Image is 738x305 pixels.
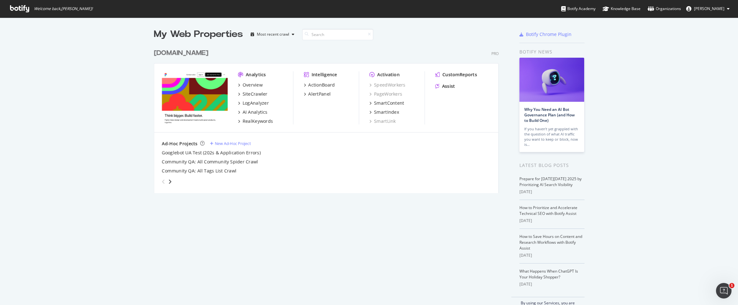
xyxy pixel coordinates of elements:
div: Most recent crawl [257,32,289,36]
div: Activation [377,71,400,78]
div: [DATE] [519,252,585,258]
a: Assist [435,83,455,89]
a: AlertPanel [304,91,331,97]
a: RealKeywords [238,118,273,124]
div: grid [154,41,504,193]
div: RealKeywords [243,118,273,124]
a: SiteCrawler [238,91,267,97]
span: Konrad Burchardt [694,6,724,11]
a: How to Prioritize and Accelerate Technical SEO with Botify Assist [519,205,577,216]
a: SmartIndex [369,109,399,115]
a: How to Save Hours on Content and Research Workflows with Botify Assist [519,234,582,251]
div: Latest Blog Posts [519,162,585,169]
a: What Happens When ChatGPT Is Your Holiday Shopper? [519,268,578,280]
a: New Ad-Hoc Project [210,141,251,146]
div: Ad-Hoc Projects [162,140,198,147]
span: 1 [729,283,734,288]
div: angle-right [168,179,172,185]
a: Community QA: All Community Spider Crawl [162,158,258,165]
a: Community QA: All Tags List Crawl [162,168,236,174]
div: SiteCrawler [243,91,267,97]
div: Botify Academy [561,6,596,12]
div: Botify Chrome Plugin [526,31,572,38]
div: My Web Properties [154,28,243,41]
div: Intelligence [312,71,337,78]
button: [PERSON_NAME] [681,4,735,14]
div: angle-left [159,177,168,187]
div: If you haven’t yet grappled with the question of what AI traffic you want to keep or block, now is… [524,126,579,147]
div: SmartContent [374,100,404,106]
a: Overview [238,82,263,88]
a: Why You Need an AI Bot Governance Plan (and How to Build One) [524,107,575,123]
img: figma.com [162,71,228,124]
a: CustomReports [435,71,477,78]
a: Googlebot UA Test (202s & Application Errors) [162,149,261,156]
a: ActionBoard [304,82,335,88]
div: ActionBoard [308,82,335,88]
input: Search [302,29,373,40]
a: SmartLink [369,118,396,124]
div: CustomReports [442,71,477,78]
div: [DOMAIN_NAME] [154,49,208,58]
a: AI Analytics [238,109,267,115]
div: Analytics [246,71,266,78]
div: AI Analytics [243,109,267,115]
a: LogAnalyzer [238,100,269,106]
div: Overview [243,82,263,88]
div: New Ad-Hoc Project [215,141,251,146]
div: [DATE] [519,281,585,287]
a: Prepare for [DATE][DATE] 2025 by Prioritizing AI Search Visibility [519,176,582,187]
span: Welcome back, [PERSON_NAME] ! [34,6,93,11]
div: Assist [442,83,455,89]
div: Botify news [519,48,585,55]
iframe: Intercom live chat [716,283,732,299]
a: [DOMAIN_NAME] [154,49,211,58]
div: Pro [491,51,499,56]
button: Most recent crawl [248,29,297,40]
div: [DATE] [519,218,585,224]
a: SpeedWorkers [369,82,405,88]
div: [DATE] [519,189,585,195]
a: PageWorkers [369,91,402,97]
a: SmartContent [369,100,404,106]
div: LogAnalyzer [243,100,269,106]
div: Knowledge Base [603,6,641,12]
div: AlertPanel [308,91,331,97]
a: Botify Chrome Plugin [519,31,572,38]
div: SmartIndex [374,109,399,115]
img: Why You Need an AI Bot Governance Plan (and How to Build One) [519,58,584,102]
div: Organizations [648,6,681,12]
